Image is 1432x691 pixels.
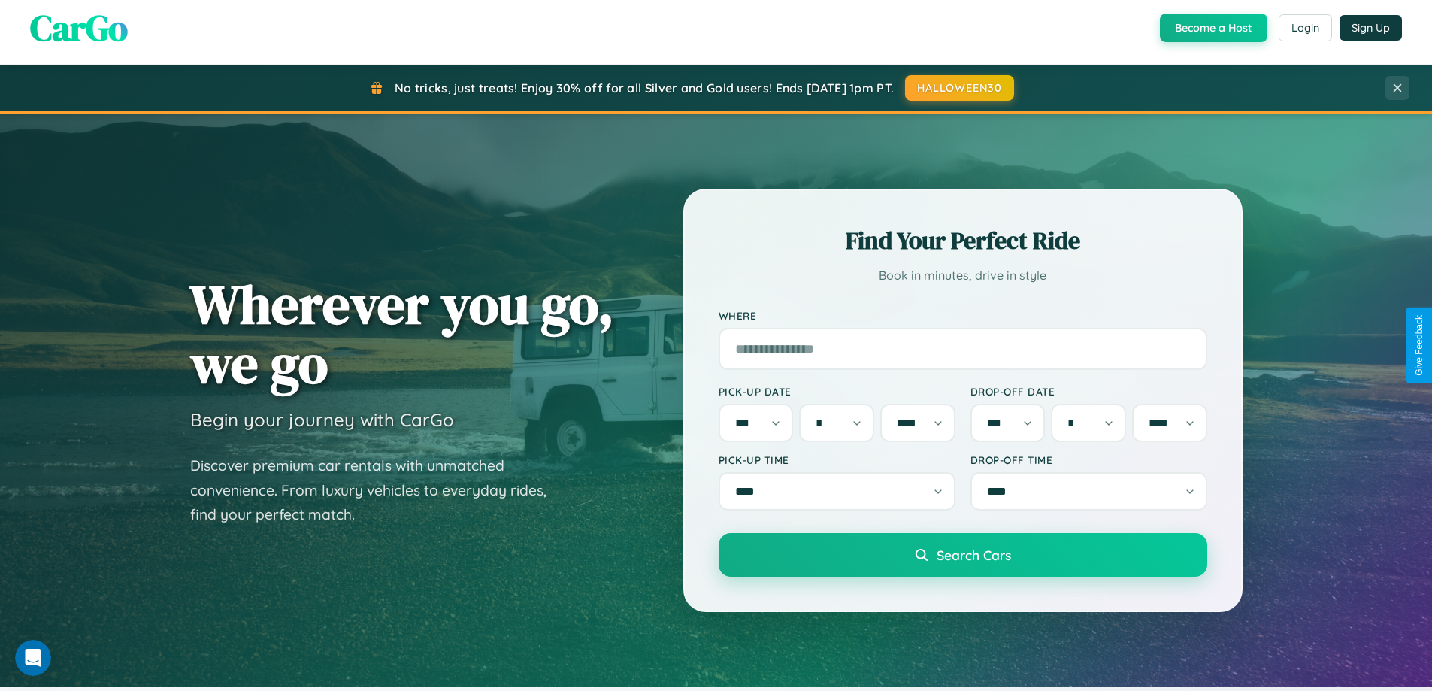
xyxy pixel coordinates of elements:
button: Login [1279,14,1332,41]
span: No tricks, just treats! Enjoy 30% off for all Silver and Gold users! Ends [DATE] 1pm PT. [395,80,894,95]
div: Give Feedback [1414,315,1424,376]
h2: Find Your Perfect Ride [719,224,1207,257]
h3: Begin your journey with CarGo [190,408,454,431]
span: CarGo [30,3,128,53]
p: Discover premium car rentals with unmatched convenience. From luxury vehicles to everyday rides, ... [190,453,566,527]
button: Become a Host [1160,14,1267,42]
span: Search Cars [937,547,1011,563]
label: Pick-up Time [719,453,955,466]
button: HALLOWEEN30 [905,75,1014,101]
iframe: Intercom live chat [15,640,51,676]
button: Search Cars [719,533,1207,577]
label: Drop-off Time [970,453,1207,466]
h1: Wherever you go, we go [190,274,614,393]
label: Pick-up Date [719,385,955,398]
label: Where [719,309,1207,322]
button: Sign Up [1340,15,1402,41]
p: Book in minutes, drive in style [719,265,1207,286]
label: Drop-off Date [970,385,1207,398]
